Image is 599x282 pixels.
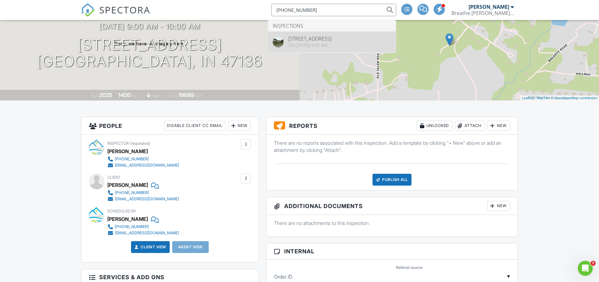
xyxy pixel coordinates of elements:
label: Referral source [396,265,422,270]
div: [EMAIL_ADDRESS][DOMAIN_NAME] [115,197,179,202]
a: [PHONE_NUMBER] [107,190,179,196]
div: 2025 [99,92,112,98]
span: Scheduled By [107,209,136,213]
div: Unlocked [417,121,452,131]
a: [PHONE_NUMBER] [107,156,179,162]
h3: Additional Documents [266,197,518,215]
div: Publish All [373,174,412,186]
div: Disable Client CC Email [164,121,226,131]
span: sq.ft. [195,93,203,98]
a: [EMAIL_ADDRESS][DOMAIN_NAME] [107,162,179,168]
span: Built [91,93,98,98]
div: Attach [455,121,485,131]
input: Search everything... [271,4,396,16]
a: [PHONE_NUMBER] [107,224,179,230]
div: [PERSON_NAME] [107,147,148,156]
h3: Reports [266,117,518,135]
div: [EMAIL_ADDRESS][DOMAIN_NAME] [115,163,179,168]
h1: [STREET_ADDRESS] [GEOGRAPHIC_DATA], IN 47136 [37,36,262,70]
a: © MapTiler [533,96,550,100]
div: | [520,95,599,101]
a: Leaflet [522,96,532,100]
a: [EMAIL_ADDRESS][DOMAIN_NAME] [107,230,179,236]
span: Client [107,175,121,180]
iframe: Intercom live chat [578,261,593,276]
div: [STREET_ADDRESS] [288,36,332,41]
h3: Internal [266,243,518,260]
li: Inspections [268,20,396,32]
div: [PERSON_NAME] [469,4,509,10]
img: The Best Home Inspection Software - Spectora [81,3,95,17]
div: Breathe Wright Radon [451,10,514,16]
div: 19689 [178,92,194,98]
div: [EMAIL_ADDRESS][DOMAIN_NAME] [115,231,179,236]
a: © OpenStreetMap contributors [551,96,597,100]
span: slab [152,93,158,98]
div: [PERSON_NAME] [107,214,148,224]
span: (requested) [130,141,150,146]
div: [PERSON_NAME] [107,180,148,190]
div: New [228,121,251,131]
div: On [DATE] 9:00 am [288,43,332,48]
div: [PHONE_NUMBER] [115,224,149,229]
span: SPECTORA [99,3,150,16]
div: [PHONE_NUMBER] [115,157,149,162]
p: There are no reports associated with this inspection. Add a template by clicking "+ New" above or... [274,139,510,153]
p: There are no attachments to this inspection. [274,220,510,226]
span: Lot Size [164,93,178,98]
label: Order ID [274,273,292,280]
div: [PHONE_NUMBER] [115,190,149,195]
div: 1400 [118,92,131,98]
div: New [487,201,510,211]
a: SPECTORA [81,8,150,22]
h3: [DATE] 9:00 am - 10:00 am [99,22,200,31]
span: Inspector [107,141,129,146]
h3: People [81,117,258,135]
div: New [487,121,510,131]
span: sq. ft. [132,93,140,98]
a: Client View [133,244,166,250]
span: 5 [591,261,596,266]
a: [EMAIL_ADDRESS][DOMAIN_NAME] [107,196,179,202]
img: streetview [273,36,284,47]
